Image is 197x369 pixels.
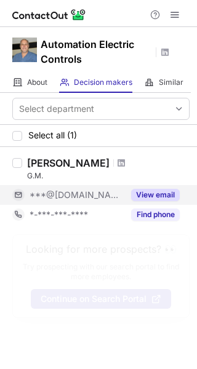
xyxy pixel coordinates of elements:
div: G.M. [27,170,190,181]
span: About [27,77,47,87]
span: ***@[DOMAIN_NAME] [30,189,124,200]
button: Reveal Button [131,189,180,201]
img: ContactOut v5.3.10 [12,7,86,22]
div: Select department [19,103,94,115]
button: Continue on Search Portal [31,289,171,309]
span: Similar [159,77,183,87]
p: Try prospecting with our search portal to find more employees. [22,262,180,282]
span: Decision makers [74,77,132,87]
header: Looking for more prospects? 👀 [26,244,177,255]
span: Continue on Search Portal [41,294,147,304]
div: [PERSON_NAME] [27,157,110,169]
h1: Automation Electric Controls [41,37,151,66]
span: Select all (1) [28,130,77,140]
button: Reveal Button [131,208,180,221]
img: 39fd5ba9285dbc3587d1508c77a963db [12,38,37,62]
